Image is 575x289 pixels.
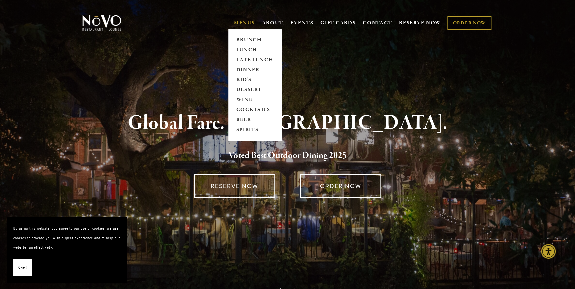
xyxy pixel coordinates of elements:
a: CONTACT [363,17,392,29]
a: SPIRITS [234,125,276,135]
a: BRUNCH [234,35,276,45]
h2: 5 [93,149,482,163]
a: LATE LUNCH [234,55,276,65]
img: Novo Restaurant &amp; Lounge [81,15,123,31]
a: COCKTAILS [234,105,276,115]
a: BEER [234,115,276,125]
a: Voted Best Outdoor Dining 202 [228,150,342,162]
span: Okay! [18,263,27,272]
div: Accessibility Menu [541,244,556,259]
a: DINNER [234,65,276,75]
a: WINE [234,95,276,105]
a: EVENTS [290,20,313,26]
a: GIFT CARDS [320,17,356,29]
button: Okay! [13,259,32,276]
section: Cookie banner [7,217,127,282]
strong: Global Fare. [GEOGRAPHIC_DATA]. [128,110,447,136]
p: By using this website, you agree to our use of cookies. We use cookies to provide you with a grea... [13,224,120,252]
a: ABOUT [262,20,283,26]
a: ORDER NOW [300,174,381,198]
a: MENUS [234,20,255,26]
a: DESSERT [234,85,276,95]
a: KID'S [234,75,276,85]
a: RESERVE NOW [399,17,441,29]
a: ORDER NOW [447,16,491,30]
a: RESERVE NOW [194,174,275,198]
a: LUNCH [234,45,276,55]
